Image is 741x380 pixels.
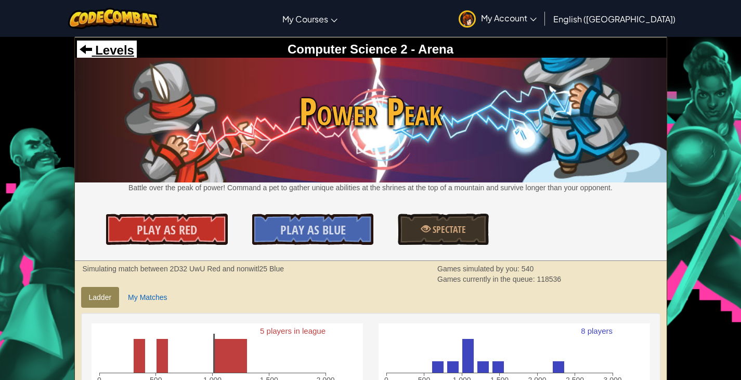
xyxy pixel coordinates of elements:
a: My Courses [277,5,343,33]
span: 118536 [537,275,561,283]
span: 540 [522,265,534,273]
span: Power Peak [75,85,667,138]
a: Spectate [398,214,489,245]
span: Games simulated by you: [437,265,522,273]
img: CodeCombat logo [68,8,159,29]
a: My Matches [120,287,175,308]
text: 8 players [581,326,613,335]
span: Computer Science 2 [288,42,408,56]
a: Ladder [81,287,120,308]
span: Play As Blue [280,221,346,238]
span: Games currently in the queue: [437,275,537,283]
span: Play As Red [137,221,197,238]
span: English ([GEOGRAPHIC_DATA]) [553,14,675,24]
span: My Account [481,12,537,23]
a: My Account [453,2,542,35]
span: Spectate [431,223,466,236]
strong: Simulating match between 2D32 UwU Red and nonwitl25 Blue [83,265,284,273]
p: Battle over the peak of power! Command a pet to gather unique abilities at the shrines at the top... [75,182,667,193]
img: avatar [459,10,476,28]
a: Levels [80,43,134,57]
img: Power Peak [75,58,667,182]
span: Levels [92,43,134,57]
text: 5 players in league [260,326,326,335]
a: English ([GEOGRAPHIC_DATA]) [548,5,681,33]
span: My Courses [282,14,328,24]
span: - Arena [408,42,453,56]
